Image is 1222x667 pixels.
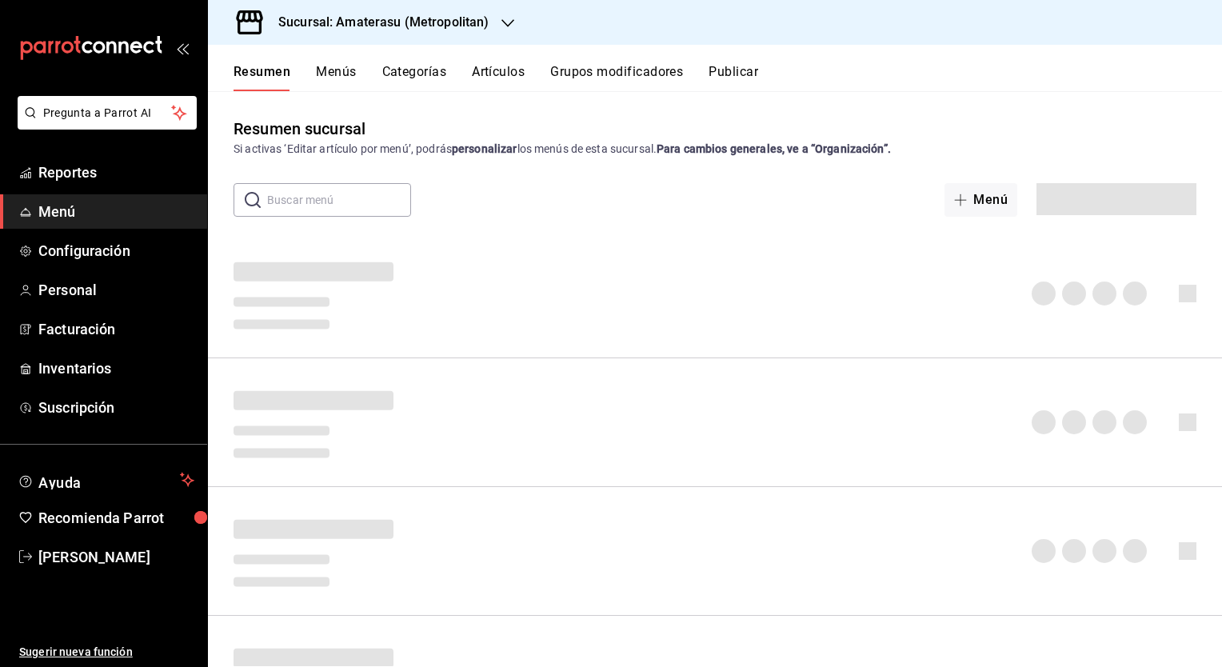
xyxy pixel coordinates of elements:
button: Pregunta a Parrot AI [18,96,197,130]
span: Ayuda [38,470,174,489]
span: Recomienda Parrot [38,507,194,529]
span: Suscripción [38,397,194,418]
a: Pregunta a Parrot AI [11,116,197,133]
span: Personal [38,279,194,301]
button: Artículos [472,64,525,91]
strong: personalizar [452,142,517,155]
button: Publicar [709,64,758,91]
span: Pregunta a Parrot AI [43,105,172,122]
button: Grupos modificadores [550,64,683,91]
div: Si activas ‘Editar artículo por menú’, podrás los menús de esta sucursal. [234,141,1196,158]
span: Inventarios [38,357,194,379]
button: Menú [944,183,1017,217]
button: open_drawer_menu [176,42,189,54]
span: Menú [38,201,194,222]
div: navigation tabs [234,64,1222,91]
button: Menús [316,64,356,91]
strong: Para cambios generales, ve a “Organización”. [657,142,891,155]
input: Buscar menú [267,184,411,216]
span: Configuración [38,240,194,262]
h3: Sucursal: Amaterasu (Metropolitan) [266,13,489,32]
div: Resumen sucursal [234,117,365,141]
button: Categorías [382,64,447,91]
span: [PERSON_NAME] [38,546,194,568]
span: Facturación [38,318,194,340]
button: Resumen [234,64,290,91]
span: Reportes [38,162,194,183]
span: Sugerir nueva función [19,644,194,661]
